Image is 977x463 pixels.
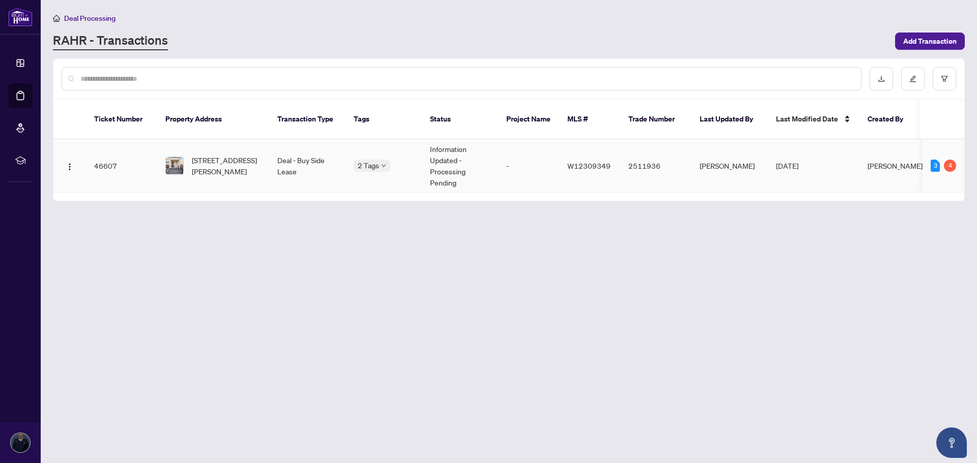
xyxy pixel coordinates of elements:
span: [STREET_ADDRESS][PERSON_NAME] [192,155,261,177]
span: Add Transaction [903,33,957,49]
th: Status [422,100,498,139]
span: home [53,15,60,22]
span: [PERSON_NAME] [868,161,923,170]
img: Profile Icon [11,433,30,452]
img: logo [8,8,33,26]
a: RAHR - Transactions [53,32,168,50]
div: 3 [931,160,940,172]
button: edit [901,67,925,90]
td: 46607 [86,139,157,193]
span: down [381,163,386,168]
div: 4 [944,160,956,172]
td: [PERSON_NAME] [692,139,768,193]
span: W12309349 [567,161,611,170]
th: Tags [346,100,422,139]
th: Trade Number [620,100,692,139]
th: Transaction Type [269,100,346,139]
span: 2 Tags [358,160,379,171]
button: Add Transaction [895,33,965,50]
th: Last Updated By [692,100,768,139]
span: edit [909,75,916,82]
span: [DATE] [776,161,798,170]
span: download [878,75,885,82]
td: Deal - Buy Side Lease [269,139,346,193]
button: download [870,67,893,90]
td: Information Updated - Processing Pending [422,139,498,193]
span: filter [941,75,948,82]
td: - [498,139,559,193]
th: Created By [859,100,921,139]
span: Last Modified Date [776,113,838,125]
button: filter [933,67,956,90]
th: Last Modified Date [768,100,859,139]
th: MLS # [559,100,620,139]
button: Logo [62,158,78,174]
span: Deal Processing [64,14,116,23]
img: thumbnail-img [166,157,183,174]
th: Property Address [157,100,269,139]
td: 2511936 [620,139,692,193]
th: Ticket Number [86,100,157,139]
button: Open asap [936,427,967,458]
th: Project Name [498,100,559,139]
img: Logo [66,163,74,171]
